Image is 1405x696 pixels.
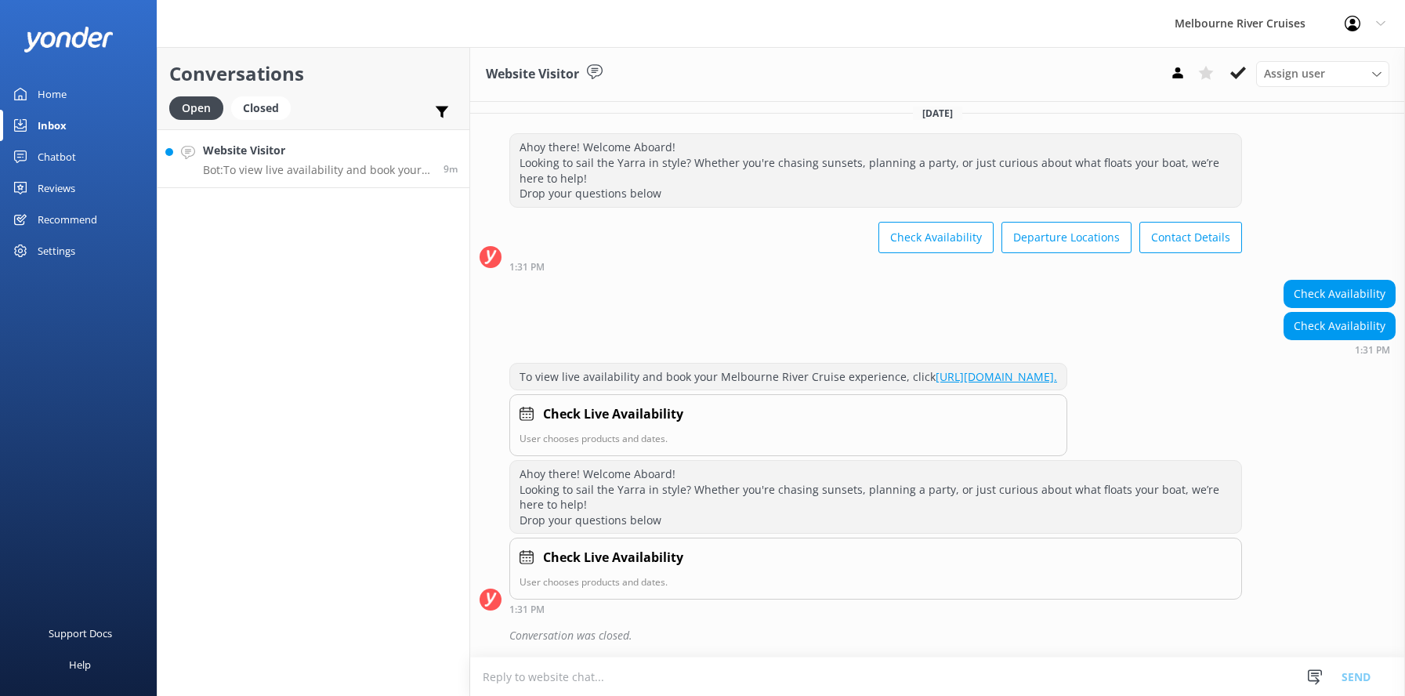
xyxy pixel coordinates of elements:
[38,172,75,204] div: Reviews
[510,461,1241,533] div: Ahoy there! Welcome Aboard! Looking to sail the Yarra in style? Whether you're chasing sunsets, p...
[509,605,545,614] strong: 1:31 PM
[1256,61,1389,86] div: Assign User
[49,618,112,649] div: Support Docs
[878,222,994,253] button: Check Availability
[1284,281,1395,307] div: Check Availability
[520,575,1232,589] p: User chooses products and dates.
[1284,313,1395,339] div: Check Availability
[169,59,458,89] h2: Conversations
[913,107,962,120] span: [DATE]
[510,134,1241,206] div: Ahoy there! Welcome Aboard! Looking to sail the Yarra in style? Whether you're chasing sunsets, p...
[543,404,683,425] h4: Check Live Availability
[543,548,683,568] h4: Check Live Availability
[169,99,231,116] a: Open
[509,261,1242,272] div: Sep 09 2025 01:31pm (UTC +10:00) Australia/Sydney
[509,622,1396,649] div: Conversation was closed.
[444,162,458,176] span: Sep 09 2025 02:44pm (UTC +10:00) Australia/Sydney
[69,649,91,680] div: Help
[520,431,1057,446] p: User chooses products and dates.
[38,235,75,266] div: Settings
[509,263,545,272] strong: 1:31 PM
[24,27,114,53] img: yonder-white-logo.png
[486,64,579,85] h3: Website Visitor
[1001,222,1132,253] button: Departure Locations
[509,604,1242,614] div: Sep 09 2025 01:31pm (UTC +10:00) Australia/Sydney
[1139,222,1242,253] button: Contact Details
[38,141,76,172] div: Chatbot
[231,99,299,116] a: Closed
[169,96,223,120] div: Open
[38,110,67,141] div: Inbox
[203,163,432,177] p: Bot: To view live availability and book your Melbourne River Cruise experience, please visit: [UR...
[936,369,1057,384] a: [URL][DOMAIN_NAME].
[38,204,97,235] div: Recommend
[158,129,469,188] a: Website VisitorBot:To view live availability and book your Melbourne River Cruise experience, ple...
[1284,344,1396,355] div: Sep 09 2025 01:31pm (UTC +10:00) Australia/Sydney
[480,622,1396,649] div: 2025-09-09T03:53:36.544
[510,364,1066,390] div: To view live availability and book your Melbourne River Cruise experience, click
[203,142,432,159] h4: Website Visitor
[1355,346,1390,355] strong: 1:31 PM
[1264,65,1325,82] span: Assign user
[38,78,67,110] div: Home
[231,96,291,120] div: Closed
